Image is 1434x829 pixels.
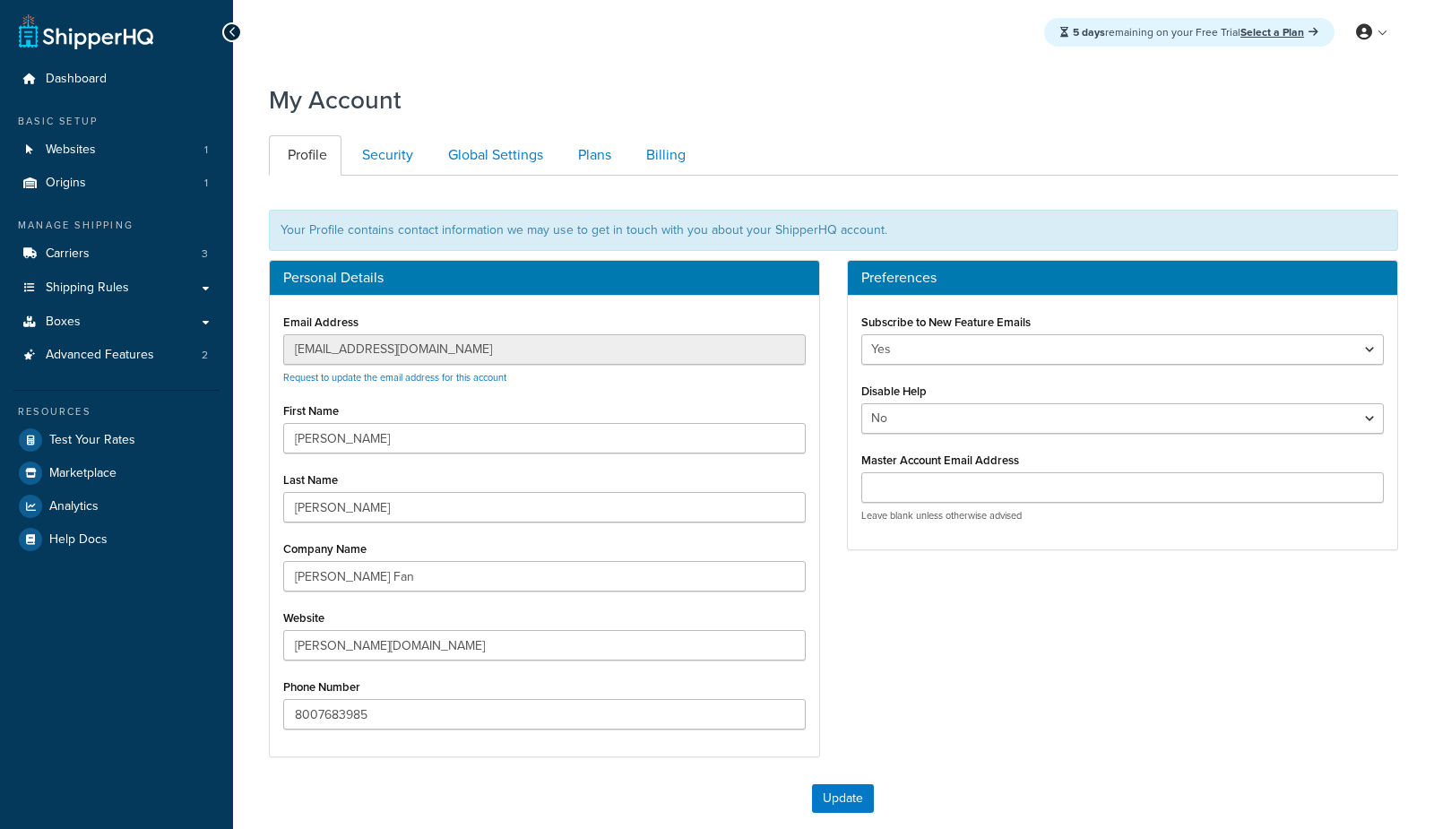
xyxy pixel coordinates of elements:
span: 1 [204,142,208,158]
h1: My Account [269,82,402,117]
h3: Preferences [861,270,1384,286]
span: Marketplace [49,466,117,481]
label: Last Name [283,473,338,487]
h3: Personal Details [283,270,806,286]
a: Boxes [13,306,220,339]
div: Basic Setup [13,114,220,129]
label: Master Account Email Address [861,453,1019,467]
a: Help Docs [13,523,220,556]
label: Disable Help [861,384,927,398]
span: 2 [202,348,208,363]
span: 3 [202,246,208,262]
span: Test Your Rates [49,433,135,448]
a: Marketplace [13,457,220,489]
label: Website [283,611,324,625]
p: Leave blank unless otherwise advised [861,509,1384,522]
li: Origins [13,167,220,200]
a: Global Settings [429,135,557,176]
label: Company Name [283,542,367,556]
span: Origins [46,176,86,191]
span: Advanced Features [46,348,154,363]
div: Your Profile contains contact information we may use to get in touch with you about your ShipperH... [269,210,1398,251]
span: Shipping Rules [46,281,129,296]
span: Boxes [46,315,81,330]
li: Advanced Features [13,339,220,372]
div: Manage Shipping [13,218,220,233]
button: Update [812,784,874,813]
span: 1 [204,176,208,191]
a: Plans [559,135,626,176]
a: Test Your Rates [13,424,220,456]
label: Subscribe to New Feature Emails [861,315,1031,329]
a: Profile [269,135,341,176]
label: First Name [283,404,339,418]
div: remaining on your Free Trial [1044,18,1335,47]
label: Phone Number [283,680,360,694]
a: Request to update the email address for this account [283,370,506,384]
a: Origins 1 [13,167,220,200]
a: Shipping Rules [13,272,220,305]
a: Dashboard [13,63,220,96]
a: Carriers 3 [13,237,220,271]
a: Analytics [13,490,220,522]
span: Websites [46,142,96,158]
span: Analytics [49,499,99,514]
span: Carriers [46,246,90,262]
a: Select a Plan [1240,24,1318,40]
div: Resources [13,404,220,419]
a: Websites 1 [13,134,220,167]
span: Help Docs [49,532,108,548]
a: Advanced Features 2 [13,339,220,372]
label: Email Address [283,315,358,329]
li: Carriers [13,237,220,271]
strong: 5 days [1073,24,1105,40]
a: Security [343,135,428,176]
a: ShipperHQ Home [19,13,153,49]
a: Billing [627,135,700,176]
li: Websites [13,134,220,167]
span: Dashboard [46,72,107,87]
